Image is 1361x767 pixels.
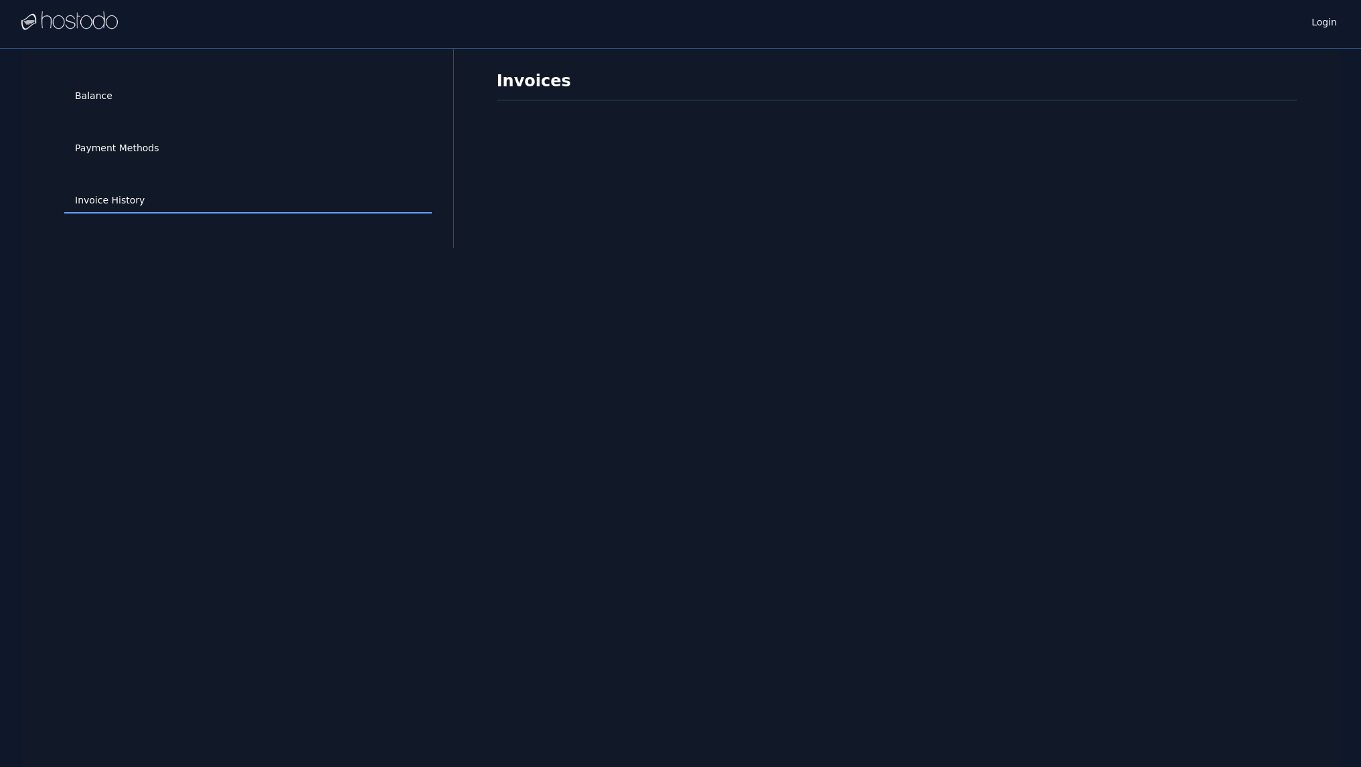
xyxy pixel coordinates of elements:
a: Invoice History [64,188,432,214]
a: Payment Methods [64,136,432,161]
h1: Invoices [497,70,1297,100]
a: Balance [64,84,432,109]
img: Logo [21,11,118,31]
a: Login [1309,13,1340,29]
